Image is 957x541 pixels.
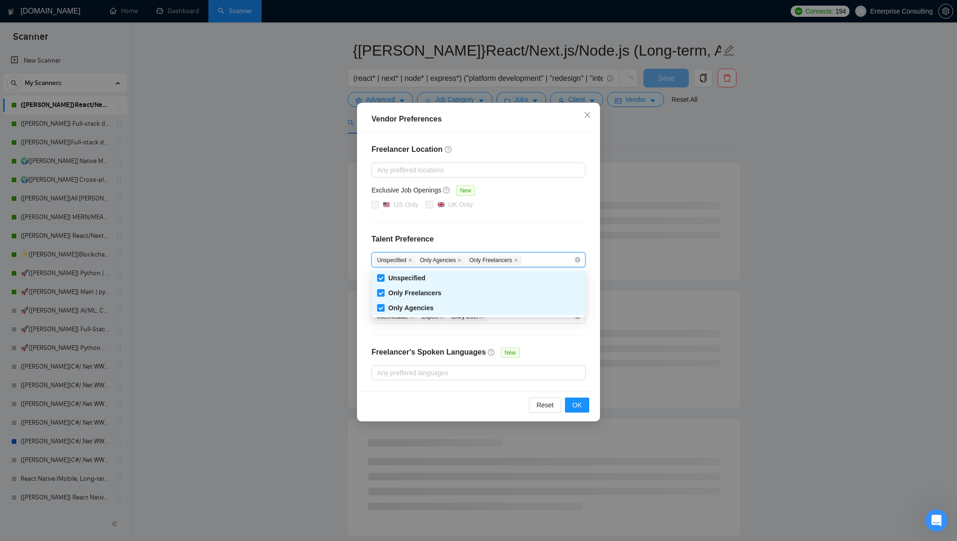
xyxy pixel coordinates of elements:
span: Only Agencies [417,256,465,265]
a: Открыть в справочном центре [103,475,218,482]
button: Close [575,103,600,128]
h5: Exclusive Job Openings [371,185,441,195]
button: go back [6,4,24,21]
span: Unspecified [388,274,425,282]
span: close [457,258,462,263]
span: Unspecified [374,256,416,265]
span: New [501,348,520,358]
span: 😞 [129,444,143,463]
span: Only Freelancers [466,256,521,265]
span: 😃 [178,444,192,463]
div: UK Only [448,199,472,210]
button: Reset [529,398,561,413]
h4: Freelancer Location [371,144,586,155]
div: US Only [394,199,418,210]
iframe: Intercom live chat [925,509,948,532]
div: Закрыть [299,4,315,21]
span: Reset [536,400,554,410]
h4: Freelancer's Spoken Languages [371,347,486,358]
h4: Talent Preference [371,234,586,245]
span: question-circle [488,349,495,356]
span: neutral face reaction [149,444,173,463]
button: OK [565,398,589,413]
span: close-circle [575,257,580,263]
span: 😐 [154,444,167,463]
button: Свернуть окно [281,4,299,21]
span: New [456,185,475,196]
span: close [408,258,413,263]
span: close [584,111,591,119]
span: Only Freelancers [388,289,442,297]
span: OK [572,400,582,410]
span: disappointed reaction [124,444,149,463]
span: close [514,258,518,263]
span: smiley reaction [173,444,197,463]
div: Была ли полезна эта статья? [11,435,310,445]
span: question-circle [443,186,450,194]
div: Vendor Preferences [371,114,586,125]
img: 🇺🇸 [383,201,390,208]
img: 🇬🇧 [438,201,444,208]
span: Only Agencies [388,304,434,312]
span: question-circle [445,146,452,153]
